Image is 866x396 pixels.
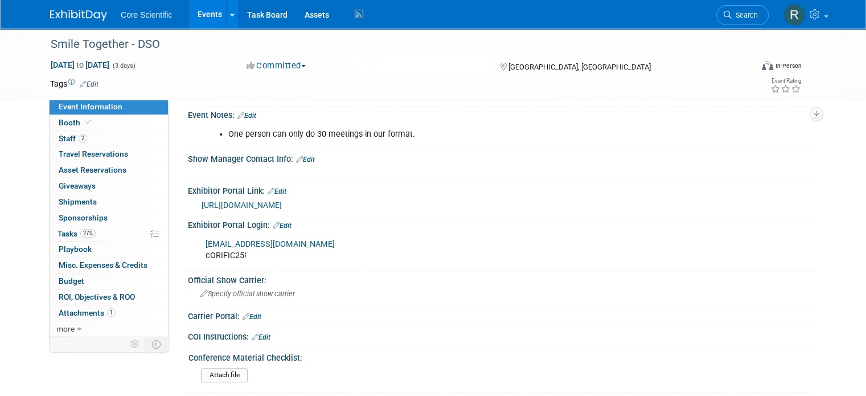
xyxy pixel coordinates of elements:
a: ROI, Objectives & ROO [50,289,168,305]
a: Asset Reservations [50,162,168,178]
a: Edit [268,187,286,195]
a: Edit [80,80,98,88]
div: cORIFIC25! [198,233,694,267]
a: Sponsorships [50,210,168,226]
span: Core Scientific [121,10,172,19]
div: Carrier Portal: [188,308,816,322]
a: Misc. Expenses & Credits [50,258,168,273]
a: Booth [50,115,168,130]
span: 1 [107,308,116,317]
div: Event Rating [770,78,801,84]
div: COI Instructions: [188,328,816,343]
div: Exhibitor Portal Link: [188,182,816,197]
a: Event Information [50,99,168,115]
a: Edit [296,156,315,164]
div: Show Manager Contact Info: [188,150,816,165]
a: Edit [237,112,256,120]
span: [DATE] [DATE] [50,60,110,70]
div: In-Person [775,62,802,70]
a: Travel Reservations [50,146,168,162]
i: Booth reservation complete [85,119,91,125]
a: more [50,321,168,337]
a: Attachments1 [50,305,168,321]
span: Travel Reservations [59,149,128,158]
a: Edit [273,222,292,230]
span: Staff [59,134,87,143]
a: Giveaways [50,178,168,194]
a: Edit [243,313,261,321]
li: One person can only do 30 meetings in our format. [228,129,687,140]
span: Booth [59,118,93,127]
span: [GEOGRAPHIC_DATA], [GEOGRAPHIC_DATA] [508,63,651,71]
a: Tasks27% [50,226,168,242]
span: Attachments [59,308,116,317]
span: ROI, Objectives & ROO [59,292,135,301]
div: Official Show Carrier: [188,272,816,286]
span: Asset Reservations [59,165,126,174]
a: Budget [50,273,168,289]
a: Edit [252,333,270,341]
span: Event Information [59,102,122,111]
td: Toggle Event Tabs [145,337,169,352]
img: ExhibitDay [50,10,107,21]
div: Event Notes: [188,107,816,121]
a: Shipments [50,194,168,210]
a: [URL][DOMAIN_NAME] [202,201,282,210]
div: Conference Material Checklist: [188,349,811,364]
td: Tags [50,78,98,89]
img: Format-Inperson.png [762,61,773,70]
span: Budget [59,276,84,285]
a: Search [716,5,769,25]
a: [EMAIL_ADDRESS][DOMAIN_NAME] [206,239,335,249]
span: Tasks [58,229,96,238]
span: Misc. Expenses & Credits [59,260,147,270]
span: Specify official show carrier [200,289,295,298]
span: Search [732,11,758,19]
span: 2 [79,134,87,142]
img: Rachel Wolff [783,4,805,26]
div: Exhibitor Portal Login: [188,217,816,231]
span: Playbook [59,244,92,254]
a: Staff2 [50,131,168,146]
div: Smile Together - DSO [47,34,738,55]
span: Giveaways [59,181,96,190]
td: Personalize Event Tab Strip [125,337,145,352]
span: Sponsorships [59,213,108,222]
a: Playbook [50,242,168,257]
span: 27% [80,229,96,238]
span: more [56,324,75,333]
span: Shipments [59,197,97,206]
span: to [75,60,85,70]
span: (3 days) [112,62,136,70]
div: Event Format [691,59,802,76]
button: Committed [243,60,310,72]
